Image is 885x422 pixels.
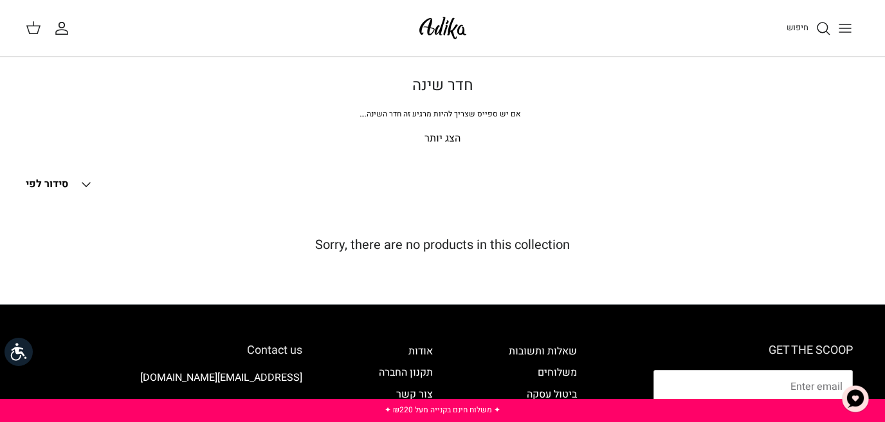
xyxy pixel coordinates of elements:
[140,370,302,385] a: [EMAIL_ADDRESS][DOMAIN_NAME]
[26,176,68,192] span: סידור לפי
[653,370,853,403] input: Email
[360,108,521,120] span: אם יש ספייס שצריך להיות מרגיע זה חדר השינה.
[787,21,808,33] span: חיפוש
[527,387,577,402] a: ביטול עסקה
[26,170,94,199] button: סידור לפי
[396,387,433,402] a: צור קשר
[54,21,75,36] a: החשבון שלי
[538,365,577,380] a: משלוחים
[415,13,470,43] img: Adika IL
[831,14,859,42] button: Toggle menu
[653,344,853,358] h6: GET THE SCOOP
[385,404,500,416] a: ✦ משלוח חינם בקנייה מעל ₪220 ✦
[509,344,577,359] a: שאלות ותשובות
[787,21,831,36] a: חיפוש
[32,344,302,358] h6: Contact us
[379,365,433,380] a: תקנון החברה
[26,77,859,95] h1: חדר שינה
[408,344,433,359] a: אודות
[836,380,875,418] button: צ'אט
[26,237,859,253] h5: Sorry, there are no products in this collection
[26,131,859,147] p: הצג יותר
